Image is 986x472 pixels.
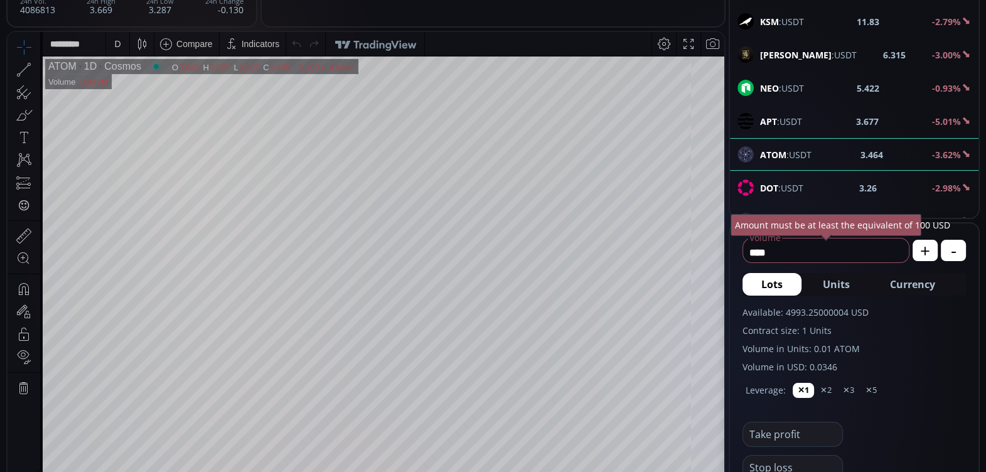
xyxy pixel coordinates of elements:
div: H [196,31,202,40]
label: Available: 4993.25000004 USD [742,306,966,319]
label: Contract size: 1 Units [742,324,966,337]
div: 3.667 [202,31,223,40]
span: Units [823,277,850,292]
button: + [913,240,938,261]
b: -0.93% [932,82,961,94]
div: Compare [169,7,205,17]
label: Volume in USD: 0.0346 [742,360,966,373]
span: Lots [761,277,783,292]
button: ✕2 [815,383,837,398]
button: Lots [742,273,801,296]
div: 3.645 [171,31,192,40]
span: :USDT [760,15,804,28]
b: 3.677 [856,115,879,128]
div:  [11,168,21,180]
button: Units [804,273,869,296]
span: :USDT [760,82,804,95]
div: 1D [69,29,89,40]
b: 3.26 [859,181,877,195]
div: Hide Drawings Toolbar [29,438,35,455]
div: 3.287 [232,31,252,40]
button: ✕5 [860,383,882,398]
div: Cosmos [89,29,134,40]
b: DOT [760,182,778,194]
div: O [164,31,171,40]
b: KSM [760,16,779,28]
b: -5.01% [932,115,961,127]
span: :USDT [760,48,857,62]
b: 6.315 [883,48,906,62]
div: ATOM [41,29,69,40]
button: ✕1 [793,383,814,398]
b: [PERSON_NAME] [760,49,832,61]
div: −0.180 (−4.94%) [286,31,347,40]
div: Amount must be at least the equivalent of 100 USD [731,214,921,236]
b: -3.00% [932,49,961,61]
div: L [227,31,232,40]
b: -2.79% [932,16,961,28]
label: Volume in Units: 0.01 ATOM [742,342,966,355]
button: Currency [871,273,954,296]
span: :USDT [760,115,802,128]
span: Currency [890,277,935,292]
b: APT [760,115,777,127]
div: Indicators [234,7,272,17]
div: Volume [41,45,68,55]
b: -2.98% [932,182,961,194]
div: D [107,7,113,17]
div: Market open [143,29,154,40]
b: NEO [760,82,779,94]
button: - [941,240,966,261]
div: 3.465 [262,31,283,40]
b: 5.422 [857,82,879,95]
b: 11.83 [857,15,879,28]
div: 3.348M [73,45,100,55]
b: -4.08% [932,215,961,227]
label: Leverage: [746,383,786,397]
span: :USDT [760,181,803,195]
button: ✕3 [838,383,859,398]
div: C [255,31,262,40]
